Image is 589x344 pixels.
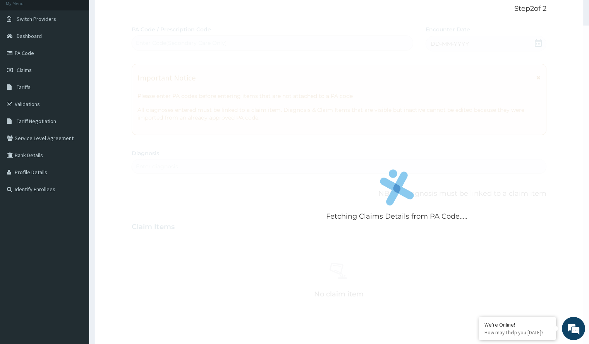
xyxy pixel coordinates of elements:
span: We're online! [45,98,107,176]
div: Chat with us now [40,43,130,53]
span: Claims [17,67,32,74]
span: Dashboard [17,33,42,39]
p: Fetching Claims Details from PA Code..... [326,212,467,222]
p: How may I help you today? [484,329,550,336]
span: Tariffs [17,84,31,91]
img: d_794563401_company_1708531726252_794563401 [14,39,31,58]
span: Switch Providers [17,15,56,22]
p: Step 2 of 2 [132,5,546,13]
textarea: Type your message and hit 'Enter' [4,211,148,238]
div: We're Online! [484,321,550,328]
span: Tariff Negotiation [17,118,56,125]
div: Minimize live chat window [127,4,146,22]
